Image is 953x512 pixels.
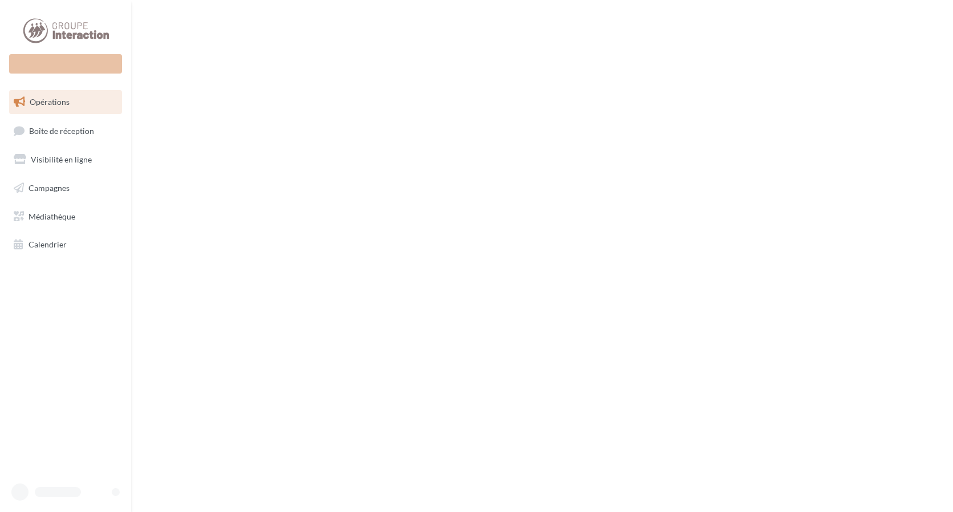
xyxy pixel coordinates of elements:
[9,54,122,74] div: Nouvelle campagne
[7,176,124,200] a: Campagnes
[31,155,92,164] span: Visibilité en ligne
[28,183,70,193] span: Campagnes
[28,239,67,249] span: Calendrier
[7,148,124,172] a: Visibilité en ligne
[29,125,94,135] span: Boîte de réception
[7,90,124,114] a: Opérations
[30,97,70,107] span: Opérations
[7,205,124,229] a: Médiathèque
[7,119,124,143] a: Boîte de réception
[7,233,124,257] a: Calendrier
[28,211,75,221] span: Médiathèque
